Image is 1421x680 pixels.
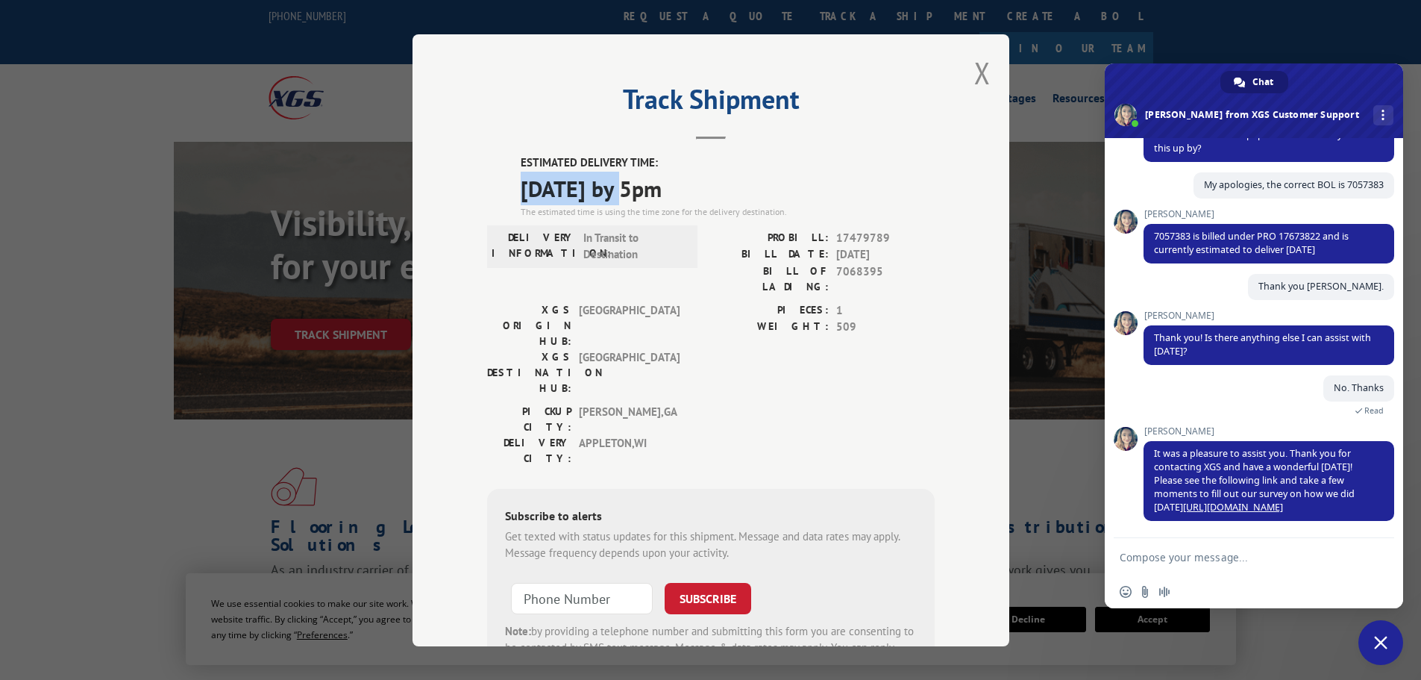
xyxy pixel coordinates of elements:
label: ESTIMATED DELIVERY TIME: [521,155,935,172]
span: It was a pleasure to assist you. Thank you for contacting XGS and have a wonderful [DATE]! Please... [1154,447,1355,514]
span: Read [1364,405,1384,416]
textarea: Compose your message... [1120,551,1355,564]
label: DELIVERY INFORMATION: [492,229,576,263]
span: In Transit to Destination [583,229,684,263]
label: PIECES: [711,302,829,319]
div: Close chat [1358,620,1403,665]
span: [DATE] by 5pm [521,171,935,205]
label: BILL DATE: [711,246,829,263]
strong: Note: [505,623,531,637]
span: [DATE] [836,246,935,263]
label: WEIGHT: [711,319,829,336]
span: APPLETON , WI [579,434,680,466]
div: Subscribe to alerts [505,506,917,528]
input: Phone Number [511,582,653,614]
span: Send a file [1139,586,1151,598]
label: DELIVERY CITY: [487,434,571,466]
label: BILL OF LADING: [711,263,829,294]
span: Audio message [1158,586,1170,598]
span: Thank you! Is there anything else I can assist with [DATE]? [1154,331,1371,358]
span: Chat [1252,71,1273,93]
span: 1 [836,302,935,319]
a: [URL][DOMAIN_NAME] [1183,501,1283,514]
span: [PERSON_NAME] [1144,311,1394,321]
span: [GEOGRAPHIC_DATA] [579,349,680,396]
h2: Track Shipment [487,89,935,117]
label: XGS DESTINATION HUB: [487,349,571,396]
span: [PERSON_NAME] [1144,209,1394,219]
button: Close modal [974,53,991,93]
span: [GEOGRAPHIC_DATA] [579,302,680,349]
span: [PERSON_NAME] , GA [579,403,680,434]
label: PICKUP CITY: [487,403,571,434]
button: SUBSCRIBE [665,582,751,614]
div: Get texted with status updates for this shipment. Message and data rates may apply. Message frequ... [505,528,917,561]
span: Insert an emoji [1120,586,1132,598]
span: My apologies, the correct BOL is 7057383 [1204,178,1384,191]
div: More channels [1373,105,1393,125]
span: 509 [836,319,935,336]
span: Thank you [PERSON_NAME]. [1258,280,1384,293]
span: 7057383 is billed under PRO 17673822 and is currently estimated to deliver [DATE] [1154,230,1349,256]
label: PROBILL: [711,229,829,246]
div: by providing a telephone number and submitting this form you are consenting to be contacted by SM... [505,623,917,673]
div: The estimated time is using the time zone for the delivery destination. [521,205,935,218]
div: Chat [1220,71,1288,93]
span: No. Thanks [1334,381,1384,394]
span: [PERSON_NAME] [1144,426,1394,437]
span: 7068395 [836,263,935,294]
label: XGS ORIGIN HUB: [487,302,571,349]
span: 17479789 [836,229,935,246]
